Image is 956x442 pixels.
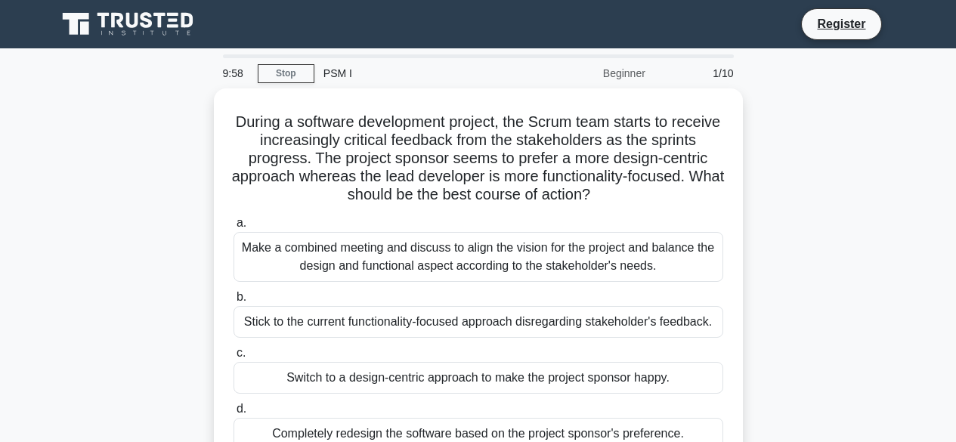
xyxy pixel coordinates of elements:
span: a. [237,216,246,229]
a: Register [808,14,874,33]
div: Beginner [522,58,654,88]
div: 1/10 [654,58,743,88]
a: Stop [258,64,314,83]
div: Make a combined meeting and discuss to align the vision for the project and balance the design an... [234,232,723,282]
span: b. [237,290,246,303]
h5: During a software development project, the Scrum team starts to receive increasingly critical fee... [232,113,725,205]
span: d. [237,402,246,415]
span: c. [237,346,246,359]
div: PSM I [314,58,522,88]
div: Switch to a design-centric approach to make the project sponsor happy. [234,362,723,394]
div: Stick to the current functionality-focused approach disregarding stakeholder's feedback. [234,306,723,338]
div: 9:58 [214,58,258,88]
